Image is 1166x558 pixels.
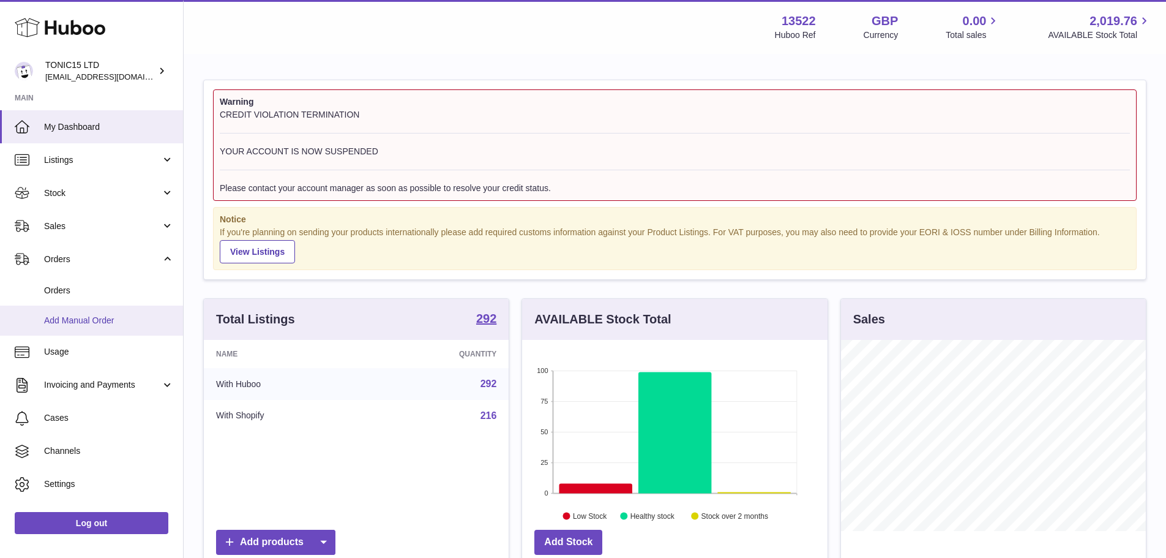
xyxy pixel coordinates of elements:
[44,221,161,232] span: Sales
[44,285,174,296] span: Orders
[44,478,174,490] span: Settings
[701,512,768,521] text: Stock over 2 months
[476,312,496,325] strong: 292
[220,240,295,263] a: View Listings
[220,227,1130,263] div: If you're planning on sending your products internationally please add required customs informati...
[775,29,816,41] div: Huboo Ref
[44,154,161,166] span: Listings
[44,346,174,358] span: Usage
[534,311,671,328] h3: AVAILABLE Stock Total
[220,96,1130,108] strong: Warning
[44,254,161,265] span: Orders
[44,187,161,199] span: Stock
[216,311,295,328] h3: Total Listings
[1089,13,1137,29] span: 2,019.76
[872,13,898,29] strong: GBP
[545,489,548,497] text: 0
[573,512,607,521] text: Low Stock
[537,367,548,374] text: 100
[864,29,899,41] div: Currency
[44,379,161,391] span: Invoicing and Payments
[44,121,174,133] span: My Dashboard
[216,530,335,555] a: Add products
[946,29,1000,41] span: Total sales
[45,72,180,81] span: [EMAIL_ADDRESS][DOMAIN_NAME]
[853,311,885,328] h3: Sales
[1048,13,1151,41] a: 2,019.76 AVAILABLE Stock Total
[220,214,1130,225] strong: Notice
[541,428,548,435] text: 50
[476,312,496,327] a: 292
[204,368,368,400] td: With Huboo
[782,13,816,29] strong: 13522
[963,13,987,29] span: 0.00
[480,379,497,389] a: 292
[946,13,1000,41] a: 0.00 Total sales
[368,340,509,368] th: Quantity
[204,400,368,432] td: With Shopify
[44,315,174,326] span: Add Manual Order
[44,445,174,457] span: Channels
[1048,29,1151,41] span: AVAILABLE Stock Total
[15,62,33,80] img: internalAdmin-13522@internal.huboo.com
[220,109,1130,194] div: CREDIT VIOLATION TERMINATION YOUR ACCOUNT IS NOW SUSPENDED Please contact your account manager as...
[45,59,155,83] div: TONIC15 LTD
[480,410,497,421] a: 216
[534,530,602,555] a: Add Stock
[15,512,168,534] a: Log out
[541,398,548,405] text: 75
[630,512,675,521] text: Healthy stock
[204,340,368,368] th: Name
[44,412,174,424] span: Cases
[541,459,548,466] text: 25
